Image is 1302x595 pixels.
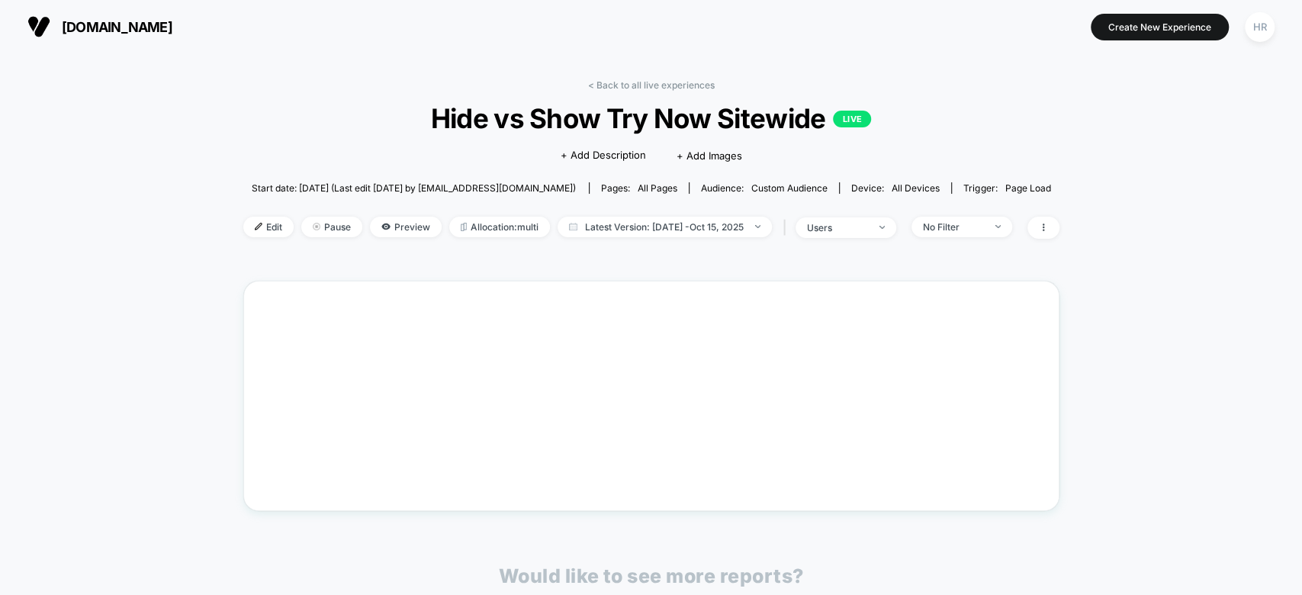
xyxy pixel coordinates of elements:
button: Create New Experience [1091,14,1229,40]
span: Page Load [1005,182,1050,194]
span: + Add Images [677,150,742,162]
img: end [755,225,760,228]
div: No Filter [923,221,984,233]
span: Custom Audience [751,182,828,194]
img: calendar [569,223,577,230]
span: + Add Description [561,148,646,163]
div: Pages: [601,182,677,194]
div: Audience: [701,182,828,194]
div: Trigger: [963,182,1050,194]
span: | [780,217,796,239]
button: [DOMAIN_NAME] [23,14,177,39]
span: Allocation: multi [449,217,550,237]
img: edit [255,223,262,230]
img: Visually logo [27,15,50,38]
span: Hide vs Show Try Now Sitewide [284,102,1018,134]
a: < Back to all live experiences [588,79,715,91]
span: all devices [892,182,940,194]
p: Would like to see more reports? [499,564,804,587]
p: LIVE [833,111,871,127]
img: end [995,225,1001,228]
img: end [313,223,320,230]
span: Preview [370,217,442,237]
span: Device: [839,182,951,194]
img: rebalance [461,223,467,231]
span: Edit [243,217,294,237]
span: Latest Version: [DATE] - Oct 15, 2025 [558,217,772,237]
button: HR [1240,11,1279,43]
span: Pause [301,217,362,237]
div: users [807,222,868,233]
span: all pages [638,182,677,194]
span: Start date: [DATE] (Last edit [DATE] by [EMAIL_ADDRESS][DOMAIN_NAME]) [252,182,576,194]
div: HR [1245,12,1275,42]
img: end [879,226,885,229]
span: [DOMAIN_NAME] [62,19,172,35]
